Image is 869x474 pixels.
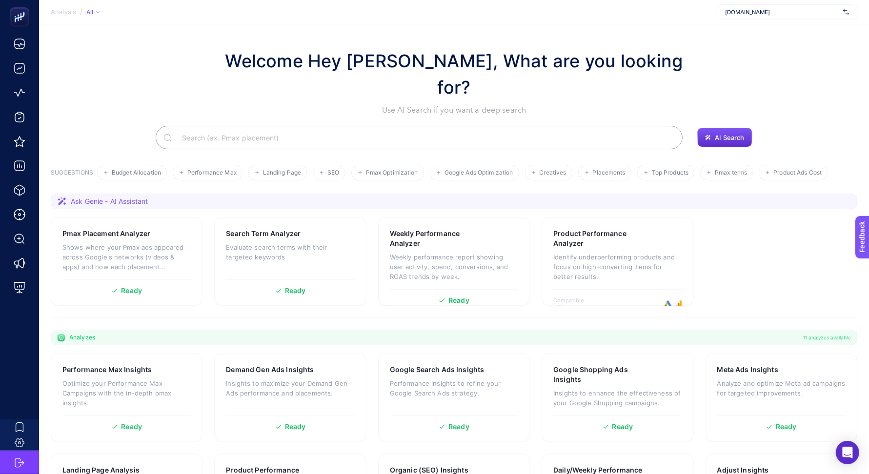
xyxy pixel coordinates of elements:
span: Ready [285,423,306,430]
a: Meta Ads InsightsAnalyze and optimize Meta ad campaigns for targeted improvements.Ready [706,353,857,442]
span: Landing Page [263,169,301,177]
div: All [86,8,100,16]
span: 11 analyzes available [803,334,851,341]
span: AI Search [715,134,744,141]
p: Insights to enhance the effectiveness of your Google Shopping campaigns. [553,388,682,408]
a: Weekly Performance AnalyzerWeekly performance report showing user activity, spend, conversions, a... [378,217,530,306]
span: Google Ads Optimization [445,169,513,177]
h3: Pmax Placement Analyzer [62,229,150,238]
h3: SUGGESTIONS [51,169,93,180]
p: Analyze and optimize Meta ad campaigns for targeted improvements. [717,378,846,398]
a: Google Shopping Ads InsightsInsights to enhance the effectiveness of your Google Shopping campaig... [542,353,693,442]
span: SEO [327,169,339,177]
span: Product Ads Cost [773,169,822,177]
p: Shows where your Pmax ads appeared across Google's networks (videos & apps) and how each placemen... [62,242,191,272]
span: Top Products [652,169,688,177]
p: Insights to maximize your Demand Gen Ads performance and placements. [226,378,354,398]
a: Product Performance AnalyzerIdentify underperforming products and focus on high-converting items ... [542,217,693,306]
a: Demand Gen Ads InsightsInsights to maximize your Demand Gen Ads performance and placements.Ready [214,353,366,442]
a: Google Search Ads InsightsPerformance insights to refine your Google Search Ads strategy.Ready [378,353,530,442]
p: Weekly performance report showing user activity, spend, conversions, and ROAS trends by week. [390,252,518,281]
span: Ready [448,297,469,304]
span: Compatible with: [553,297,597,311]
h3: Product Performance Analyzer [553,229,651,248]
button: AI Search [697,128,752,147]
p: Evaluate search terms with their targeted keywords [226,242,354,262]
h3: Performance Max Insights [62,365,152,375]
div: Open Intercom Messenger [836,441,859,464]
span: Ready [612,423,633,430]
span: Ready [448,423,469,430]
a: Performance Max InsightsOptimize your Performance Max Campaigns with the in-depth pmax insights.R... [51,353,202,442]
span: Ask Genie - AI Assistant [71,197,148,206]
span: Ready [121,287,142,294]
span: [DOMAIN_NAME] [725,8,839,16]
input: Search [174,124,675,151]
img: svg%3e [843,7,849,17]
span: Performance Max [187,169,237,177]
span: Analyzes [69,334,95,341]
h3: Google Search Ads Insights [390,365,485,375]
span: Pmax terms [715,169,747,177]
span: Placements [593,169,626,177]
span: Budget Allocation [112,169,161,177]
span: Ready [121,423,142,430]
span: / [80,8,82,16]
p: Optimize your Performance Max Campaigns with the in-depth pmax insights. [62,378,191,408]
h3: Search Term Analyzer [226,229,301,238]
span: Creatives [540,169,566,177]
h1: Welcome Hey [PERSON_NAME], What are you looking for? [215,48,693,100]
span: Analysis [51,8,76,16]
span: Pmax Optimization [366,169,418,177]
a: Pmax Placement AnalyzerShows where your Pmax ads appeared across Google's networks (videos & apps... [51,217,202,306]
p: Use AI Search if you want a deep search [215,104,693,116]
span: Ready [285,287,306,294]
h3: Google Shopping Ads Insights [553,365,651,384]
h3: Meta Ads Insights [717,365,778,375]
p: Identify underperforming products and focus on high-converting items for better results. [553,252,682,281]
p: Performance insights to refine your Google Search Ads strategy. [390,378,518,398]
h3: Demand Gen Ads Insights [226,365,314,375]
span: Ready [776,423,797,430]
span: Feedback [6,3,37,11]
h3: Weekly Performance Analyzer [390,229,487,248]
a: Search Term AnalyzerEvaluate search terms with their targeted keywordsReady [214,217,366,306]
